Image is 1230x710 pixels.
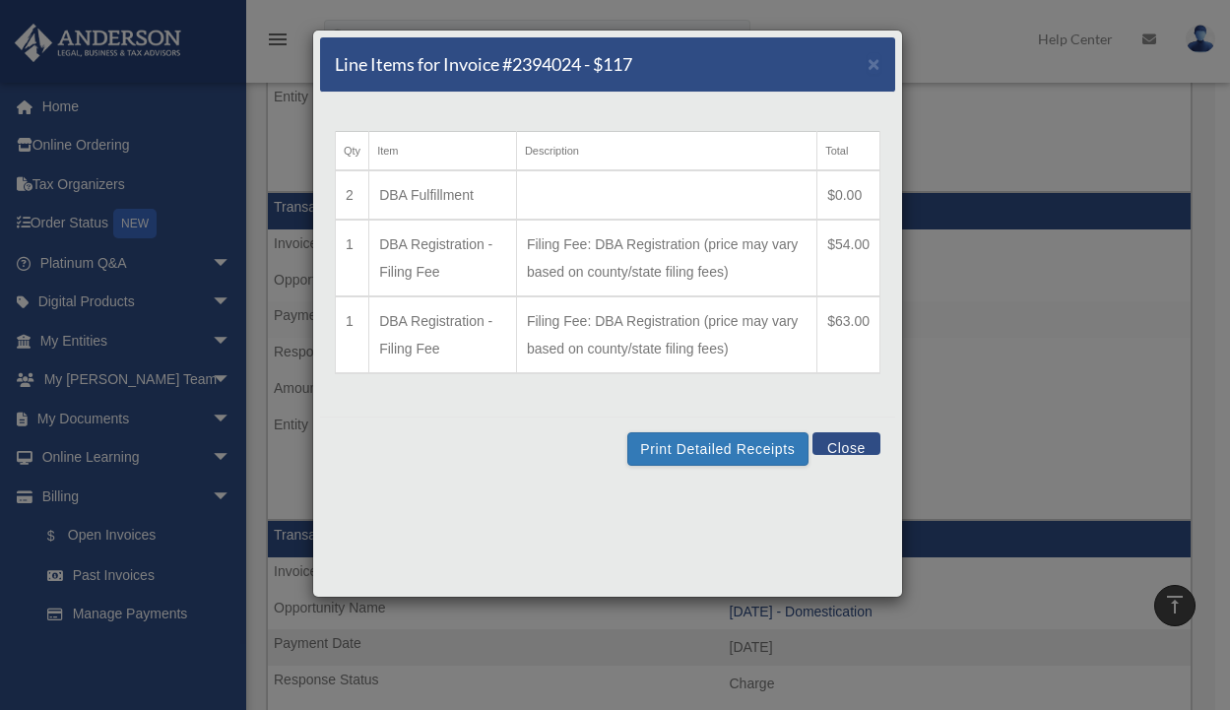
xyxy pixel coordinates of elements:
button: Close [812,432,880,455]
h5: Line Items for Invoice #2394024 - $117 [335,52,632,77]
button: Print Detailed Receipts [627,432,808,466]
td: 1 [336,296,369,373]
th: Description [516,132,816,171]
span: × [868,52,880,75]
td: $63.00 [817,296,880,373]
td: Filing Fee: DBA Registration (price may vary based on county/state filing fees) [516,220,816,296]
td: DBA Registration - Filing Fee [369,296,517,373]
td: 1 [336,220,369,296]
td: DBA Registration - Filing Fee [369,220,517,296]
td: DBA Fulfillment [369,170,517,220]
td: $54.00 [817,220,880,296]
td: 2 [336,170,369,220]
th: Qty [336,132,369,171]
td: $0.00 [817,170,880,220]
th: Total [817,132,880,171]
button: Close [868,53,880,74]
td: Filing Fee: DBA Registration (price may vary based on county/state filing fees) [516,296,816,373]
th: Item [369,132,517,171]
